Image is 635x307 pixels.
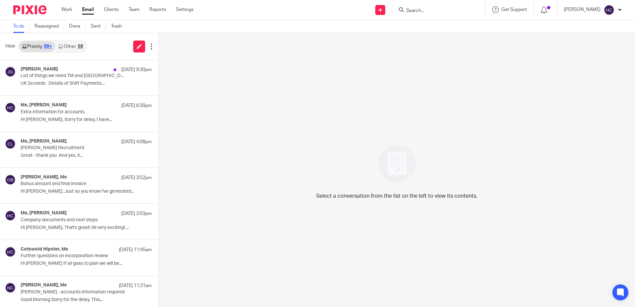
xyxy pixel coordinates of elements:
[21,282,67,288] h4: [PERSON_NAME], Me
[5,210,16,221] img: svg%3E
[149,6,166,13] a: Reports
[5,66,16,77] img: svg%3E
[21,181,126,187] p: Bonus amount and final invoice
[21,145,126,151] p: [PERSON_NAME] Recruitment
[5,43,15,50] span: View
[374,141,420,187] img: image
[21,117,152,123] p: Hi [PERSON_NAME], Sorry for delay, I have...
[121,102,152,109] p: [DATE] 6:30pm
[111,20,127,33] a: Trash
[5,174,16,185] img: svg%3E
[119,247,152,253] p: [DATE] 11:45am
[21,73,126,79] p: List of things we need TM and [GEOGRAPHIC_DATA] July Invoice
[21,153,152,158] p: Great - thank you And yes, it...
[604,5,614,15] img: svg%3E
[21,139,67,144] h4: Me, [PERSON_NAME]
[104,6,119,13] a: Clients
[19,41,55,52] a: Priority99+
[61,6,72,13] a: Work
[564,6,600,13] p: [PERSON_NAME]
[316,192,478,200] p: Select a conversation from the list on the left to view its contents.
[21,189,152,194] p: Hi [PERSON_NAME], Just so you know I've generated...
[5,247,16,257] img: svg%3E
[13,20,30,33] a: To do
[21,225,152,231] p: Hi [PERSON_NAME], That's great! All very exciting! ...
[121,139,152,145] p: [DATE] 4:08pm
[21,217,126,223] p: Company documents and next steps
[121,210,152,217] p: [DATE] 2:03pm
[406,8,465,14] input: Search
[5,282,16,293] img: svg%3E
[35,20,64,33] a: Reassigned
[55,41,86,52] a: Other58
[13,5,46,14] img: Pixie
[78,44,83,49] div: 58
[176,6,194,13] a: Settings
[501,7,527,12] span: Get Support
[21,102,67,108] h4: Me, [PERSON_NAME]
[21,210,67,216] h4: Me, [PERSON_NAME]
[121,174,152,181] p: [DATE] 3:52pm
[119,282,152,289] p: [DATE] 11:31am
[91,20,106,33] a: Sent
[44,44,52,49] div: 99+
[129,6,139,13] a: Team
[21,297,152,303] p: Good Morning Sorry for the delay. This...
[21,66,58,72] h4: [PERSON_NAME]
[21,289,126,295] p: [PERSON_NAME] - accounts information required
[5,139,16,149] img: svg%3E
[21,109,126,115] p: Extra information for accounts
[21,253,126,259] p: Further questions on incorporation review
[21,261,152,266] p: Hi [PERSON_NAME] If all goes to plan we will be...
[82,6,94,13] a: Email
[21,81,152,86] p: UK Screeds Details of Shift Payments...
[21,174,67,180] h4: [PERSON_NAME], Me
[121,66,152,73] p: [DATE] 9:30pm
[5,102,16,113] img: svg%3E
[69,20,86,33] a: Done
[21,247,68,252] h4: Cotswold Hipster, Me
